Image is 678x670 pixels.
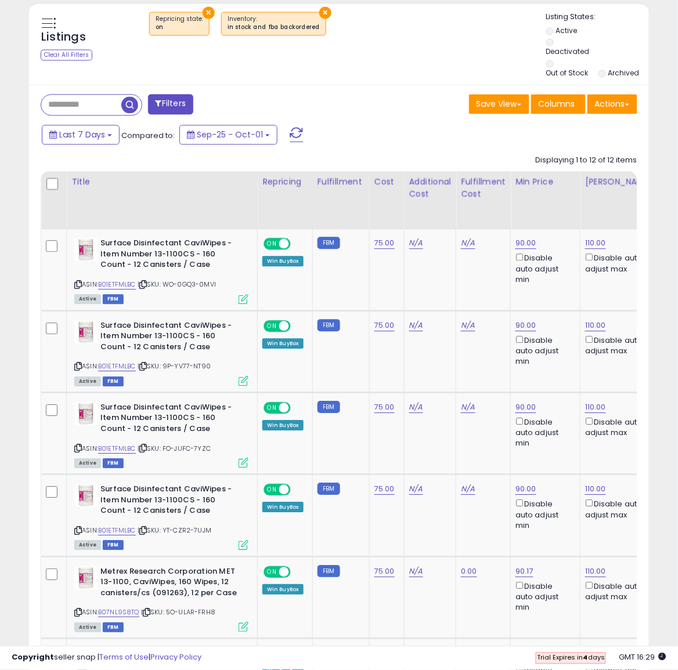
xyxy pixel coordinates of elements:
label: Deactivated [546,47,590,57]
b: Surface Disinfectant CaviWipes - Item Number 13-1100CS - 160 Count - 12 Canisters / Case [100,484,241,520]
p: Listing States: [546,12,649,23]
div: Win BuyBox [262,585,304,595]
img: 416TjfRCSlL._SL40_.jpg [74,321,98,344]
a: 0.00 [461,566,477,578]
span: FBM [103,541,124,551]
small: FBM [318,237,340,249]
small: FBM [318,483,340,495]
a: N/A [409,566,423,578]
span: All listings currently available for purchase on Amazon [74,377,101,387]
a: N/A [461,402,475,414]
span: OFF [289,321,308,331]
a: 110.00 [585,320,606,332]
a: B01ETFMLBC [98,362,136,372]
div: Disable auto adjust max [585,580,650,603]
span: OFF [289,240,308,249]
button: Actions [587,95,637,114]
span: | SKU: 9P-YV77-NT90 [138,362,211,371]
div: Fulfillment [318,176,365,189]
strong: Copyright [12,652,54,663]
div: ASIN: [74,567,248,631]
a: 110.00 [585,402,606,414]
div: Min Price [515,176,575,189]
div: Disable auto adjust max [585,498,650,520]
a: Privacy Policy [150,652,201,663]
span: OFF [289,486,308,495]
div: ASIN: [74,238,248,303]
div: Additional Cost [409,176,452,201]
a: N/A [409,402,423,414]
b: Surface Disinfectant CaviWipes - Item Number 13-1100CS - 160 Count - 12 Canisters / Case [100,403,241,438]
a: N/A [409,238,423,249]
a: B07NL9S8TQ [98,608,139,618]
span: | SKU: FO-JUFC-7YZC [138,444,211,454]
a: 110.00 [585,484,606,495]
span: | SKU: YT-CZR2-7UJM [138,526,211,535]
span: Last 7 Days [59,129,105,141]
span: Compared to: [121,131,175,142]
div: Disable auto adjust max [585,334,650,357]
div: Disable auto adjust min [515,334,571,367]
button: Save View [469,95,529,114]
a: 110.00 [585,566,606,578]
span: All listings currently available for purchase on Amazon [74,295,101,305]
div: Cost [374,176,399,189]
button: × [203,7,215,19]
div: Disable auto adjust min [515,416,571,449]
div: ASIN: [74,484,248,549]
button: × [319,7,331,19]
img: 416TjfRCSlL._SL40_.jpg [74,567,98,590]
span: FBM [103,377,124,387]
a: 75.00 [374,320,395,332]
a: 90.00 [515,484,536,495]
small: FBM [318,401,340,414]
a: 90.00 [515,402,536,414]
span: Sep-25 - Oct-01 [197,129,263,141]
a: 75.00 [374,484,395,495]
a: B01ETFMLBC [98,444,136,454]
div: Win BuyBox [262,421,304,431]
img: 416TjfRCSlL._SL40_.jpg [74,484,98,508]
span: 2025-10-9 16:29 GMT [619,652,666,663]
span: ON [265,567,279,577]
div: Disable auto adjust min [515,252,571,285]
span: Repricing state : [156,15,203,32]
span: ON [265,240,279,249]
img: 416TjfRCSlL._SL40_.jpg [74,238,98,262]
span: Inventory : [228,15,320,32]
span: FBM [103,295,124,305]
button: Columns [531,95,586,114]
label: Archived [608,68,640,78]
span: OFF [289,567,308,577]
span: ON [265,321,279,331]
div: Win BuyBox [262,339,304,349]
div: Title [71,176,253,189]
div: ASIN: [74,321,248,385]
span: ON [265,404,279,414]
a: 75.00 [374,238,395,249]
a: B01ETFMLBC [98,526,136,536]
div: seller snap | | [12,653,201,664]
a: N/A [461,320,475,332]
span: FBM [103,623,124,633]
b: 4 [583,653,588,662]
div: Disable auto adjust min [515,498,571,531]
a: 90.17 [515,566,533,578]
a: N/A [409,320,423,332]
span: All listings currently available for purchase on Amazon [74,541,101,551]
button: Last 7 Days [42,125,120,145]
a: N/A [409,484,423,495]
label: Active [556,26,578,36]
a: Terms of Use [99,652,149,663]
div: Displaying 1 to 12 of 12 items [536,155,637,166]
b: Metrex Research Corporation MET 13-1100, CaviWipes, 160 Wipes, 12 canisters/cs (091263), 12 per Case [100,567,241,602]
div: Clear All Filters [41,50,92,61]
div: Disable auto adjust max [585,416,650,439]
span: Trial Expires in days [537,653,605,662]
a: 110.00 [585,238,606,249]
a: 90.00 [515,320,536,332]
div: Win BuyBox [262,256,304,267]
a: 90.00 [515,238,536,249]
div: ASIN: [74,403,248,467]
div: in stock and fba backordered [228,24,320,32]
